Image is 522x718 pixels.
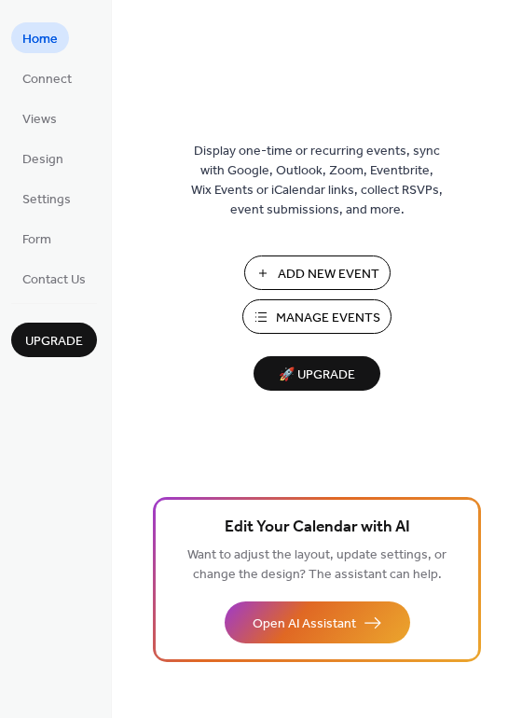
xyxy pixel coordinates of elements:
[11,143,75,173] a: Design
[22,30,58,49] span: Home
[11,183,82,214] a: Settings
[278,265,379,284] span: Add New Event
[22,190,71,210] span: Settings
[22,70,72,90] span: Connect
[225,515,410,541] span: Edit Your Calendar with AI
[22,270,86,290] span: Contact Us
[253,614,356,634] span: Open AI Assistant
[276,309,380,328] span: Manage Events
[22,110,57,130] span: Views
[254,356,380,391] button: 🚀 Upgrade
[187,543,446,587] span: Want to adjust the layout, update settings, or change the design? The assistant can help.
[11,323,97,357] button: Upgrade
[22,150,63,170] span: Design
[244,255,391,290] button: Add New Event
[11,62,83,93] a: Connect
[191,142,443,220] span: Display one-time or recurring events, sync with Google, Outlook, Zoom, Eventbrite, Wix Events or ...
[11,263,97,294] a: Contact Us
[265,363,369,388] span: 🚀 Upgrade
[25,332,83,352] span: Upgrade
[11,223,62,254] a: Form
[22,230,51,250] span: Form
[11,103,68,133] a: Views
[225,601,410,643] button: Open AI Assistant
[11,22,69,53] a: Home
[242,299,391,334] button: Manage Events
